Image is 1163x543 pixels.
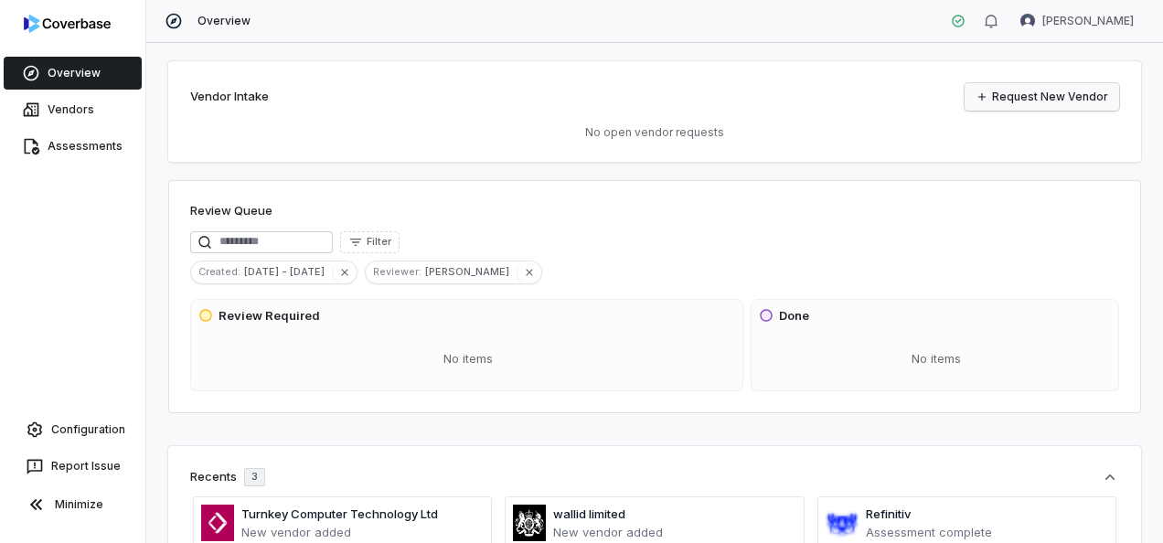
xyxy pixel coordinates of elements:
a: wallid limited [553,506,625,521]
span: [PERSON_NAME] [425,263,517,280]
span: Overview [197,14,251,28]
span: [DATE] - [DATE] [244,263,332,280]
h1: Review Queue [190,202,272,220]
img: logo-D7KZi-bG.svg [24,15,111,33]
p: No open vendor requests [190,125,1119,140]
a: Request New Vendor [965,83,1119,111]
div: No items [759,335,1115,383]
h2: Vendor Intake [190,88,269,106]
div: Recents [190,468,265,486]
span: 3 [251,470,258,484]
h3: Done [779,307,809,325]
span: [PERSON_NAME] [1042,14,1134,28]
img: Carol Najera avatar [1020,14,1035,28]
a: Assessments [4,130,142,163]
button: Carol Najera avatar[PERSON_NAME] [1009,7,1145,35]
span: Created : [191,263,244,280]
a: Refinitiv [866,506,911,521]
span: Filter [367,235,391,249]
button: Recents3 [190,468,1119,486]
button: Filter [340,231,400,253]
a: Configuration [7,413,138,446]
div: No items [198,335,739,383]
a: Vendors [4,93,142,126]
span: Reviewer : [366,263,425,280]
h3: Review Required [219,307,320,325]
a: Overview [4,57,142,90]
button: Minimize [7,486,138,523]
button: Report Issue [7,450,138,483]
a: Turnkey Computer Technology Ltd [241,506,438,521]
